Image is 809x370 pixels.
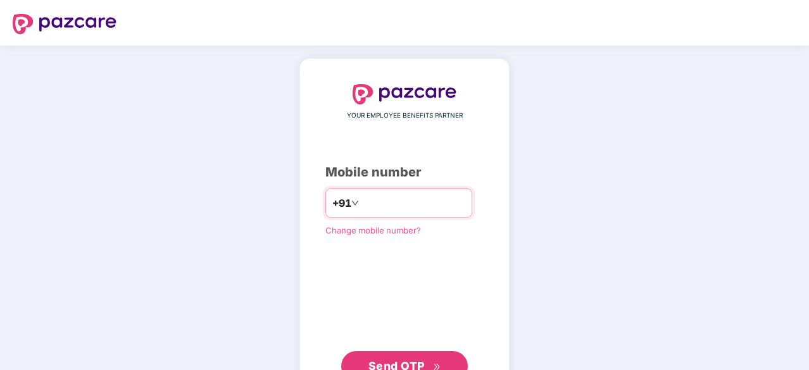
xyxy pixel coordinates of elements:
img: logo [13,14,116,34]
div: Mobile number [325,163,484,182]
span: down [351,199,359,207]
span: YOUR EMPLOYEE BENEFITS PARTNER [347,111,463,121]
span: +91 [332,195,351,211]
a: Change mobile number? [325,225,421,235]
img: logo [353,84,456,104]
